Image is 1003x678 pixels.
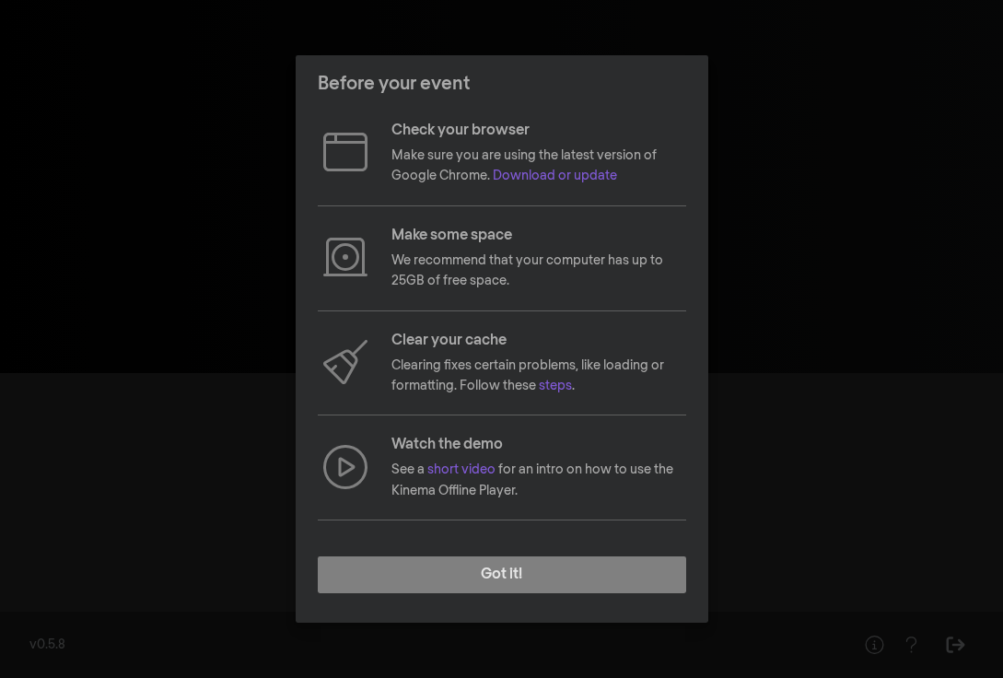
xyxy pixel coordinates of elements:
p: Watch the demo [391,434,686,456]
a: Download or update [493,169,617,182]
header: Before your event [296,55,708,112]
button: Got it! [318,556,686,593]
p: Check your browser [391,120,686,142]
a: short video [427,463,496,476]
p: Request help [391,539,686,561]
p: Make sure you are using the latest version of Google Chrome. [391,146,686,187]
p: Make some space [391,225,686,247]
p: Clear your cache [391,330,686,352]
a: steps [539,380,572,392]
p: Clearing fixes certain problems, like loading or formatting. Follow these . [391,356,686,397]
p: See a for an intro on how to use the Kinema Offline Player. [391,460,686,501]
p: We recommend that your computer has up to 25GB of free space. [391,251,686,292]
